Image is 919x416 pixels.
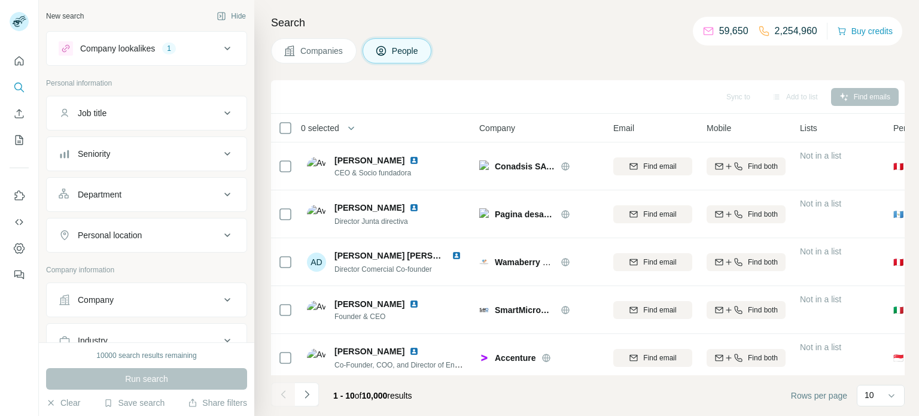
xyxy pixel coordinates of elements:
span: Find email [643,353,676,363]
img: Avatar [307,157,326,176]
div: 10000 search results remaining [96,350,196,361]
span: [PERSON_NAME] [PERSON_NAME] [334,251,477,260]
span: Not in a list [800,199,841,208]
span: Find both [748,209,778,220]
span: of [355,391,362,400]
button: Use Surfe on LinkedIn [10,185,29,207]
div: Seniority [78,148,110,160]
img: LinkedIn logo [409,347,419,356]
p: Company information [46,265,247,275]
span: [PERSON_NAME] [334,345,404,357]
button: Find email [613,301,692,319]
h4: Search [271,14,905,31]
button: Find both [707,157,786,175]
p: 59,650 [719,24,748,38]
span: Find email [643,161,676,172]
span: Find both [748,161,778,172]
button: Industry [47,326,247,355]
div: AD [307,253,326,272]
img: LinkedIn logo [409,203,419,212]
button: Department [47,180,247,209]
span: Director Junta directiva [334,217,408,226]
img: LinkedIn logo [452,251,461,260]
img: Logo of Pagina desactivada [479,208,489,220]
div: Company lookalikes [80,42,155,54]
span: People [392,45,419,57]
button: Find email [613,205,692,223]
button: Search [10,77,29,98]
button: Quick start [10,50,29,72]
button: Find both [707,301,786,319]
span: CEO & Socio fundadora [334,168,424,178]
p: Personal information [46,78,247,89]
span: 🇵🇪 [893,160,903,172]
img: Avatar [307,205,326,224]
button: Company [47,286,247,314]
div: New search [46,11,84,22]
span: [PERSON_NAME] [334,298,404,310]
span: [PERSON_NAME] [334,202,404,214]
span: 🇬🇹 [893,208,903,220]
div: Job title [78,107,106,119]
span: Find both [748,353,778,363]
span: 1 - 10 [333,391,355,400]
div: Company [78,294,114,306]
span: Pagina desactivada [495,208,555,220]
img: LinkedIn logo [409,299,419,309]
button: Save search [104,397,165,409]
button: Use Surfe API [10,211,29,233]
button: Dashboard [10,238,29,259]
button: Buy credits [837,23,893,40]
button: Hide [208,7,254,25]
span: Companies [300,45,344,57]
span: 10,000 [362,391,388,400]
span: Not in a list [800,247,841,256]
button: Find both [707,253,786,271]
span: Founder & CEO [334,311,424,322]
div: Department [78,189,121,201]
span: Co-Founder, COO, and Director of Engineering (Mixed Signal & Analog) [334,360,563,369]
button: Seniority [47,139,247,168]
img: Avatar [307,300,326,320]
div: 1 [162,43,176,54]
span: Find both [748,257,778,268]
img: Logo of Accenture [479,353,489,363]
button: Feedback [10,264,29,286]
button: Job title [47,99,247,127]
button: Find both [707,205,786,223]
div: Personal location [78,229,142,241]
span: Email [613,122,634,134]
div: Industry [78,335,108,347]
p: 2,254,960 [775,24,817,38]
img: Avatar [307,348,326,368]
img: Logo of Wamaberry Pos and It Solutions [479,257,489,267]
span: results [333,391,412,400]
span: Find email [643,257,676,268]
img: Logo of SmartMicroOptics Srl [479,305,489,315]
span: 🇸🇬 [893,352,903,364]
button: Find email [613,349,692,367]
span: 0 selected [301,122,339,134]
button: Clear [46,397,80,409]
span: 🇮🇹 [893,304,903,316]
span: Wamaberry Pos and It Solutions [495,257,623,267]
span: Mobile [707,122,731,134]
button: Find both [707,349,786,367]
span: Lists [800,122,817,134]
button: Enrich CSV [10,103,29,125]
span: Director Comercial Co-founder [334,265,432,274]
span: Rows per page [791,390,847,402]
button: Find email [613,157,692,175]
span: Find email [643,305,676,315]
span: [PERSON_NAME] [334,154,404,166]
button: Navigate to next page [295,382,319,406]
span: Not in a list [800,342,841,352]
button: Find email [613,253,692,271]
p: 10 [865,389,874,401]
span: SmartMicroOptics Srl [495,304,555,316]
img: Logo of Conadsis SA de CV [479,160,489,172]
button: Company lookalikes1 [47,34,247,63]
span: Conadsis SA de CV [495,160,555,172]
span: 🇵🇪 [893,256,903,268]
span: Not in a list [800,151,841,160]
